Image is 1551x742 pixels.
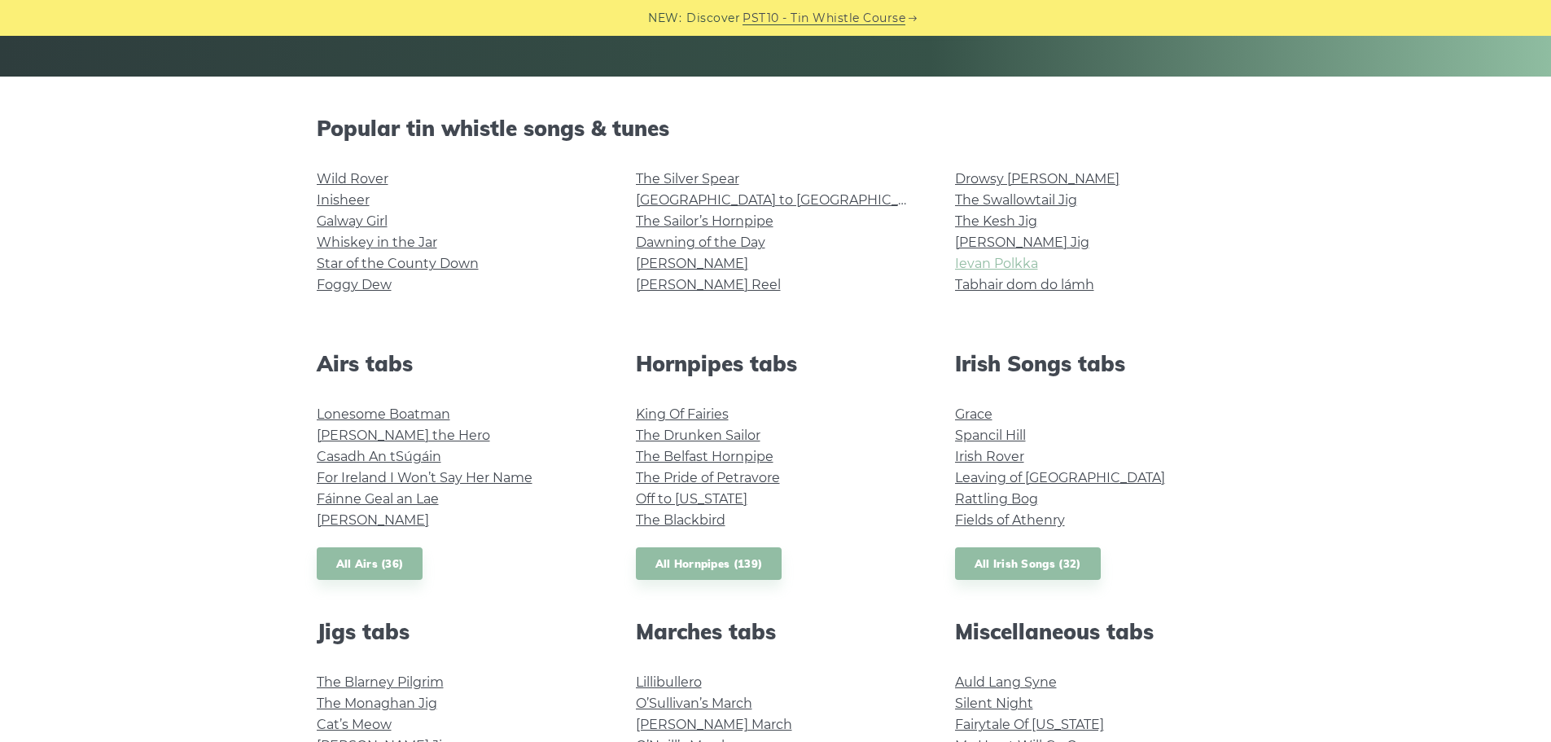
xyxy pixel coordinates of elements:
[955,674,1057,690] a: Auld Lang Syne
[317,116,1235,141] h2: Popular tin whistle songs & tunes
[317,213,388,229] a: Galway Girl
[955,696,1033,711] a: Silent Night
[955,619,1235,644] h2: Miscellaneous tabs
[636,171,739,187] a: The Silver Spear
[317,277,392,292] a: Foggy Dew
[636,470,780,485] a: The Pride of Petravore
[955,547,1101,581] a: All Irish Songs (32)
[317,406,450,422] a: Lonesome Boatman
[955,717,1104,732] a: Fairytale Of [US_STATE]
[955,192,1077,208] a: The Swallowtail Jig
[955,470,1165,485] a: Leaving of [GEOGRAPHIC_DATA]
[955,428,1026,443] a: Spancil Hill
[636,351,916,376] h2: Hornpipes tabs
[636,717,792,732] a: [PERSON_NAME] March
[317,512,429,528] a: [PERSON_NAME]
[317,351,597,376] h2: Airs tabs
[317,674,444,690] a: The Blarney Pilgrim
[317,449,441,464] a: Casadh An tSúgáin
[317,696,437,711] a: The Monaghan Jig
[636,512,725,528] a: The Blackbird
[317,256,479,271] a: Star of the County Down
[636,235,765,250] a: Dawning of the Day
[955,235,1089,250] a: [PERSON_NAME] Jig
[955,406,992,422] a: Grace
[317,235,437,250] a: Whiskey in the Jar
[955,213,1037,229] a: The Kesh Jig
[636,406,729,422] a: King Of Fairies
[955,512,1065,528] a: Fields of Athenry
[317,171,388,187] a: Wild Rover
[955,277,1094,292] a: Tabhair dom do lámh
[636,547,782,581] a: All Hornpipes (139)
[636,696,752,711] a: O’Sullivan’s March
[317,470,532,485] a: For Ireland I Won’t Say Her Name
[636,674,702,690] a: Lillibullero
[317,428,490,443] a: [PERSON_NAME] the Hero
[743,9,905,28] a: PST10 - Tin Whistle Course
[317,547,423,581] a: All Airs (36)
[955,171,1119,187] a: Drowsy [PERSON_NAME]
[636,619,916,644] h2: Marches tabs
[636,428,760,443] a: The Drunken Sailor
[317,192,370,208] a: Inisheer
[636,256,748,271] a: [PERSON_NAME]
[317,619,597,644] h2: Jigs tabs
[317,491,439,507] a: Fáinne Geal an Lae
[317,717,392,732] a: Cat’s Meow
[686,9,740,28] span: Discover
[636,491,747,507] a: Off to [US_STATE]
[955,351,1235,376] h2: Irish Songs tabs
[955,491,1038,507] a: Rattling Bog
[955,449,1024,464] a: Irish Rover
[955,256,1038,271] a: Ievan Polkka
[636,192,936,208] a: [GEOGRAPHIC_DATA] to [GEOGRAPHIC_DATA]
[636,213,773,229] a: The Sailor’s Hornpipe
[636,449,773,464] a: The Belfast Hornpipe
[648,9,681,28] span: NEW:
[636,277,781,292] a: [PERSON_NAME] Reel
